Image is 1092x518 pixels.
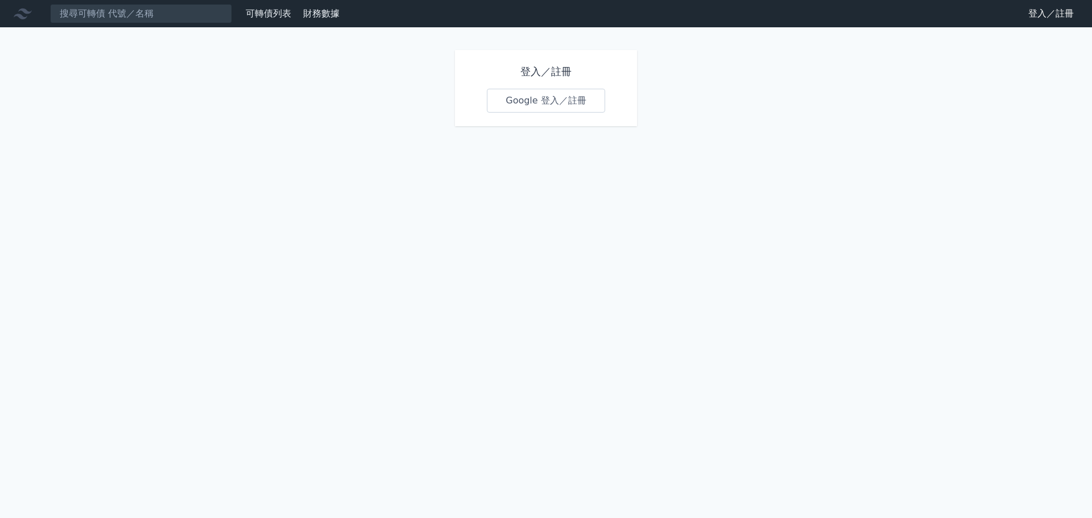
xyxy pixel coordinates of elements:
a: Google 登入／註冊 [487,89,605,113]
a: 財務數據 [303,8,340,19]
a: 可轉債列表 [246,8,291,19]
a: 登入／註冊 [1019,5,1083,23]
h1: 登入／註冊 [487,64,605,80]
input: 搜尋可轉債 代號／名稱 [50,4,232,23]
